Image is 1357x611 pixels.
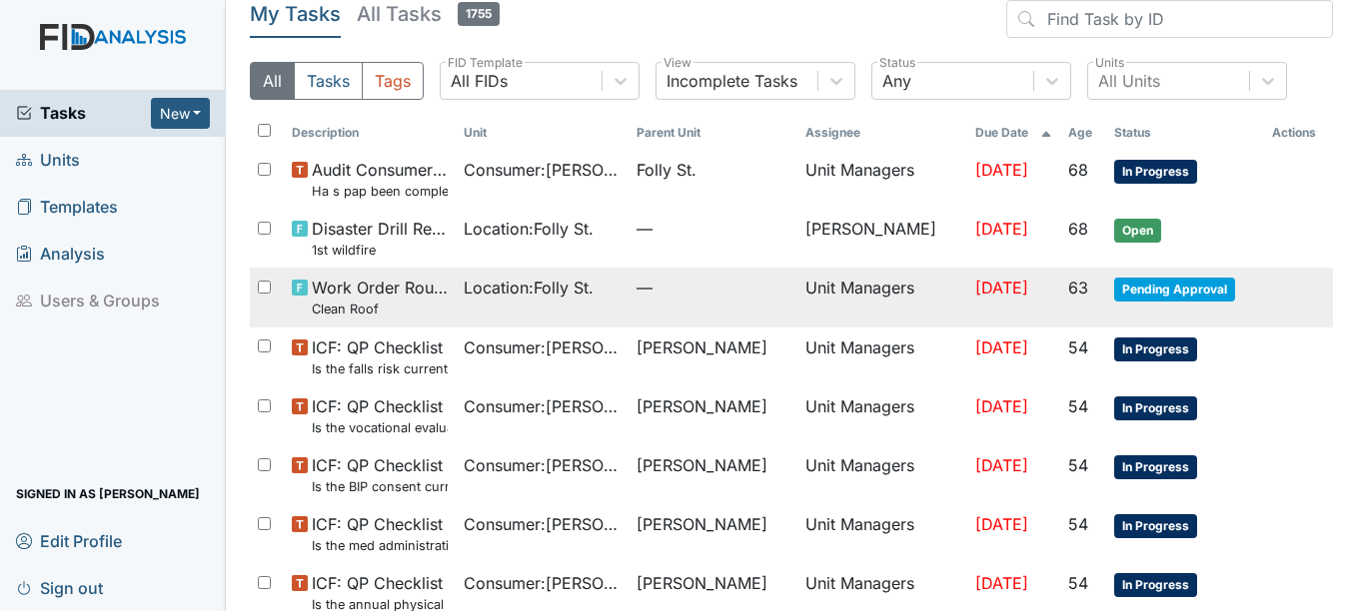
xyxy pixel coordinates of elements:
[1264,116,1333,150] th: Actions
[1060,116,1106,150] th: Toggle SortBy
[312,359,449,378] small: Is the falls risk current? (document the date in the comment section)
[16,145,80,176] span: Units
[16,478,200,509] span: Signed in as [PERSON_NAME]
[637,276,789,300] span: —
[1068,160,1088,180] span: 68
[1106,116,1264,150] th: Toggle SortBy
[975,337,1028,357] span: [DATE]
[312,182,449,201] small: Ha s pap been completed for all [DEMOGRAPHIC_DATA] over 18 or is there evidence that one is not r...
[464,276,594,300] span: Location : Folly St.
[1114,337,1197,361] span: In Progress
[312,394,449,437] span: ICF: QP Checklist Is the vocational evaluation current? (document the date in the comment section)
[16,101,151,125] a: Tasks
[312,536,449,555] small: Is the med administration assessment current? (document the date in the comment section)
[1114,160,1197,184] span: In Progress
[797,504,966,563] td: Unit Managers
[797,327,966,386] td: Unit Managers
[975,278,1028,298] span: [DATE]
[16,192,118,223] span: Templates
[1068,573,1088,593] span: 54
[975,514,1028,534] span: [DATE]
[1114,278,1235,302] span: Pending Approval
[975,219,1028,239] span: [DATE]
[1114,396,1197,420] span: In Progress
[464,453,621,477] span: Consumer : [PERSON_NAME]
[797,268,966,326] td: Unit Managers
[258,124,271,137] input: Toggle All Rows Selected
[797,209,966,268] td: [PERSON_NAME]
[284,116,457,150] th: Toggle SortBy
[456,116,629,150] th: Toggle SortBy
[1114,219,1161,243] span: Open
[464,394,621,418] span: Consumer : [PERSON_NAME]
[312,300,449,318] small: Clean Roof
[1068,514,1088,534] span: 54
[1068,337,1088,357] span: 54
[312,335,449,378] span: ICF: QP Checklist Is the falls risk current? (document the date in the comment section)
[1098,69,1160,93] div: All Units
[1114,573,1197,597] span: In Progress
[16,572,103,603] span: Sign out
[151,98,211,129] button: New
[312,241,449,260] small: 1st wildfire
[637,571,767,595] span: [PERSON_NAME]
[1068,219,1088,239] span: 68
[797,445,966,504] td: Unit Managers
[1068,396,1088,416] span: 54
[464,512,621,536] span: Consumer : [PERSON_NAME]
[797,386,966,445] td: Unit Managers
[312,418,449,437] small: Is the vocational evaluation current? (document the date in the comment section)
[464,217,594,241] span: Location : Folly St.
[637,158,696,182] span: Folly St.
[967,116,1060,150] th: Toggle SortBy
[637,217,789,241] span: —
[637,335,767,359] span: [PERSON_NAME]
[312,477,449,496] small: Is the BIP consent current? (document the date, BIP number in the comment section)
[1114,514,1197,538] span: In Progress
[464,571,621,595] span: Consumer : [PERSON_NAME]
[882,69,911,93] div: Any
[312,512,449,555] span: ICF: QP Checklist Is the med administration assessment current? (document the date in the comment...
[294,62,363,100] button: Tasks
[312,158,449,201] span: Audit Consumers Charts Ha s pap been completed for all females over 18 or is there evidence that ...
[1068,278,1088,298] span: 63
[629,116,797,150] th: Toggle SortBy
[312,276,449,318] span: Work Order Routine Clean Roof
[362,62,424,100] button: Tags
[975,573,1028,593] span: [DATE]
[667,69,797,93] div: Incomplete Tasks
[1068,455,1088,475] span: 54
[458,2,500,26] span: 1755
[637,453,767,477] span: [PERSON_NAME]
[464,158,621,182] span: Consumer : [PERSON_NAME]
[975,160,1028,180] span: [DATE]
[975,396,1028,416] span: [DATE]
[451,69,508,93] div: All FIDs
[637,394,767,418] span: [PERSON_NAME]
[464,335,621,359] span: Consumer : [PERSON_NAME]
[1114,455,1197,479] span: In Progress
[797,150,966,209] td: Unit Managers
[250,62,424,100] div: Type filter
[16,239,105,270] span: Analysis
[637,512,767,536] span: [PERSON_NAME]
[16,525,122,556] span: Edit Profile
[250,62,295,100] button: All
[312,453,449,496] span: ICF: QP Checklist Is the BIP consent current? (document the date, BIP number in the comment section)
[975,455,1028,475] span: [DATE]
[312,217,449,260] span: Disaster Drill Report 1st wildfire
[797,116,966,150] th: Assignee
